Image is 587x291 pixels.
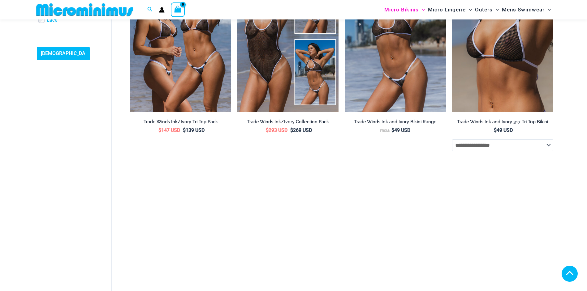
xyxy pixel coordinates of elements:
h2: Trade Winds Ink/Ivory Tri Top Pack [130,119,231,125]
h2: Trade Winds Ink/Ivory Collection Pack [237,119,339,125]
img: MM SHOP LOGO FLAT [34,3,136,17]
span: $ [158,127,161,133]
a: Trade Winds Ink/Ivory Tri Top Pack [130,119,231,127]
bdi: 139 USD [183,127,205,133]
a: [DEMOGRAPHIC_DATA] Sizing Guide [37,47,90,70]
bdi: 147 USD [158,127,180,133]
a: View Shopping Cart, empty [171,2,185,17]
bdi: 269 USD [290,127,312,133]
a: Lace [47,17,58,23]
h2: Trade Winds Ink and Ivory 317 Tri Top Bikini [452,119,553,125]
bdi: 293 USD [266,127,287,133]
span: Micro Bikinis [384,2,419,18]
span: Menu Toggle [419,2,425,18]
a: Search icon link [147,6,153,14]
span: $ [391,127,394,133]
span: Mens Swimwear [502,2,545,18]
span: Menu Toggle [545,2,551,18]
a: Trade Winds Ink/Ivory Collection Pack [237,119,339,127]
a: Trade Winds Ink and Ivory 317 Tri Top Bikini [452,119,553,127]
span: $ [266,127,269,133]
bdi: 49 USD [494,127,513,133]
span: $ [290,127,293,133]
span: Menu Toggle [493,2,499,18]
span: Outers [475,2,493,18]
nav: Site Navigation [382,1,554,19]
a: Mens SwimwearMenu ToggleMenu Toggle [500,2,552,18]
a: OutersMenu ToggleMenu Toggle [473,2,500,18]
bdi: 49 USD [391,127,410,133]
h2: Trade Winds Ink and Ivory Bikini Range [345,119,446,125]
span: $ [494,127,497,133]
span: From: [380,129,390,133]
span: Micro Lingerie [428,2,466,18]
a: Account icon link [159,7,165,13]
span: $ [183,127,186,133]
a: Trade Winds Ink and Ivory Bikini Range [345,119,446,127]
span: Menu Toggle [466,2,472,18]
a: Micro BikinisMenu ToggleMenu Toggle [383,2,426,18]
a: Micro LingerieMenu ToggleMenu Toggle [426,2,473,18]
